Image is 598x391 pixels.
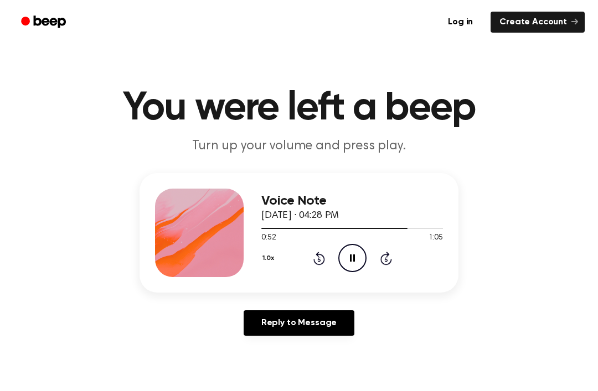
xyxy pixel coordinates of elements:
h1: You were left a beep [16,88,582,128]
a: Log in [437,9,484,35]
a: Beep [13,12,76,33]
a: Create Account [491,12,585,33]
a: Reply to Message [244,310,354,336]
span: [DATE] · 04:28 PM [261,211,339,221]
button: 1.0x [261,249,278,268]
h3: Voice Note [261,194,443,208]
p: Turn up your volume and press play. [86,137,512,155]
span: 1:05 [429,232,443,244]
span: 0:52 [261,232,276,244]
